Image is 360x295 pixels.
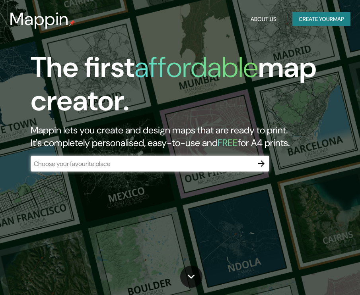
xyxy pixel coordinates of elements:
input: Choose your favourite place [31,159,253,168]
h5: FREE [218,137,238,149]
img: mappin-pin [69,20,75,26]
button: Create yourmap [292,12,350,27]
button: About Us [247,12,280,27]
h1: affordable [134,49,258,86]
h3: Mappin [10,9,69,29]
h1: The first map creator. [31,51,319,124]
h2: Mappin lets you create and design maps that are ready to print. It's completely personalised, eas... [31,124,319,149]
